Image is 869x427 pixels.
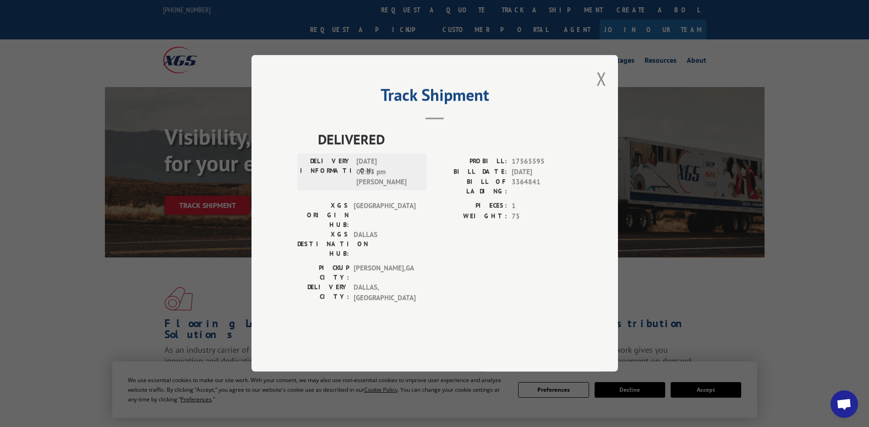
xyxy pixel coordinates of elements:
span: 3364841 [512,177,572,197]
span: DELIVERED [318,129,572,150]
span: [GEOGRAPHIC_DATA] [354,201,415,230]
h2: Track Shipment [297,88,572,106]
span: [DATE] [512,167,572,177]
label: BILL OF LADING: [435,177,507,197]
span: 17565595 [512,157,572,167]
span: DALLAS [354,230,415,259]
button: Close modal [596,66,607,91]
label: WEIGHT: [435,211,507,222]
label: PICKUP CITY: [297,263,349,283]
label: XGS ORIGIN HUB: [297,201,349,230]
label: XGS DESTINATION HUB: [297,230,349,259]
label: BILL DATE: [435,167,507,177]
span: [PERSON_NAME] , GA [354,263,415,283]
span: 1 [512,201,572,212]
label: DELIVERY INFORMATION: [300,157,352,188]
span: [DATE] 02:23 pm [PERSON_NAME] [356,157,418,188]
span: 75 [512,211,572,222]
label: DELIVERY CITY: [297,283,349,303]
label: PIECES: [435,201,507,212]
span: DALLAS , [GEOGRAPHIC_DATA] [354,283,415,303]
a: Open chat [831,390,858,418]
label: PROBILL: [435,157,507,167]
